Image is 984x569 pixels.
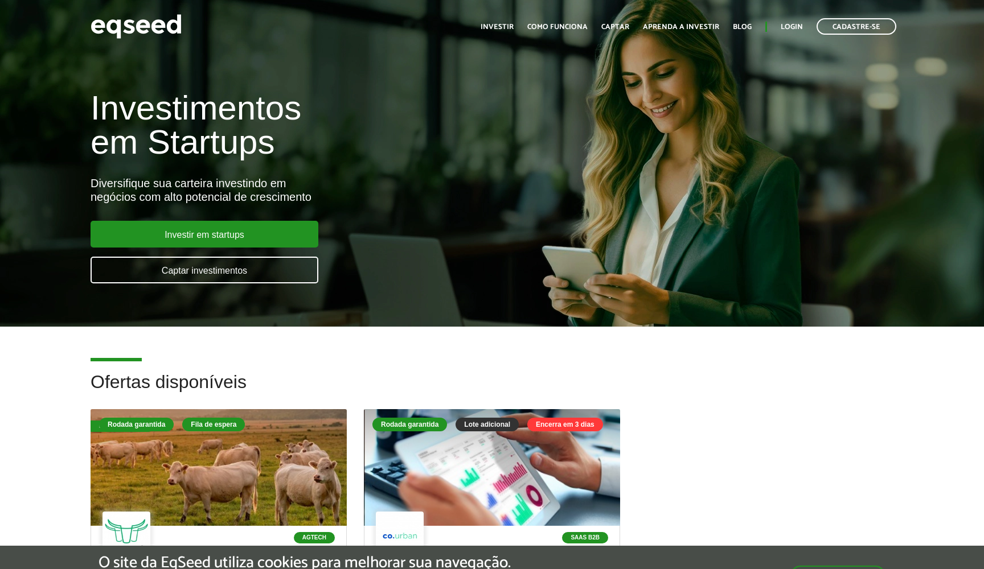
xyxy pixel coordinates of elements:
div: Fila de espera [91,420,154,432]
a: Como funciona [527,23,588,31]
a: Blog [733,23,752,31]
p: Agtech [294,532,335,543]
a: Investir em startups [91,221,318,248]
div: Fila de espera [182,418,245,431]
div: Diversifique sua carteira investindo em negócios com alto potencial de crescimento [91,176,565,204]
div: Lote adicional [456,418,519,431]
img: EqSeed [91,11,182,42]
div: Rodada garantida [372,418,447,431]
a: Aprenda a investir [643,23,719,31]
a: Captar [601,23,629,31]
h1: Investimentos em Startups [91,91,565,159]
a: Investir [481,23,514,31]
div: Rodada garantida [99,418,174,431]
a: Cadastre-se [817,18,896,35]
a: Captar investimentos [91,257,318,283]
div: Encerra em 3 dias [527,418,603,431]
h2: Ofertas disponíveis [91,372,893,409]
a: Login [781,23,803,31]
p: SaaS B2B [562,532,608,543]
